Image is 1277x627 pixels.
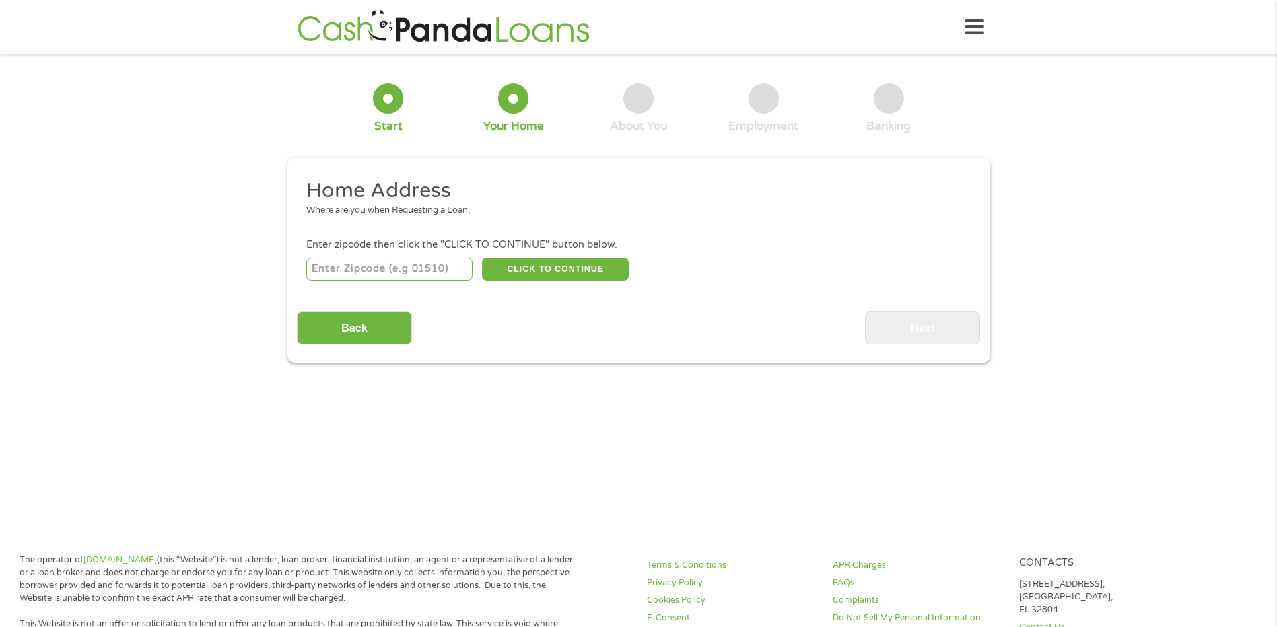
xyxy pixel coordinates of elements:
[306,178,961,205] h2: Home Address
[306,237,970,252] div: Enter zipcode then click the "CLICK TO CONTINUE" button below.
[647,594,817,607] a: Cookies Policy
[306,258,473,281] input: Enter Zipcode (e.g 01510)
[647,559,817,572] a: Terms & Conditions
[482,258,629,281] button: CLICK TO CONTINUE
[647,577,817,589] a: Privacy Policy
[374,119,403,134] div: Start
[1019,557,1189,570] h4: Contacts
[297,311,412,344] input: Back
[728,119,798,134] div: Employment
[1019,578,1189,616] p: [STREET_ADDRESS], [GEOGRAPHIC_DATA], FL 32804.
[306,204,961,217] div: Where are you when Requesting a Loan.
[294,8,594,46] img: GetLoanNow Logo
[83,554,157,565] a: [DOMAIN_NAME]
[866,119,911,134] div: Banking
[20,554,578,605] p: The operator of (this “Website”) is not a lender, loan broker, financial institution, an agent or...
[833,594,1002,607] a: Complaints
[833,559,1002,572] a: APR Charges
[833,612,1002,624] a: Do Not Sell My Personal Information
[483,119,544,134] div: Your Home
[865,311,980,344] input: Next
[833,577,1002,589] a: FAQs
[610,119,667,134] div: About You
[647,612,817,624] a: E-Consent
